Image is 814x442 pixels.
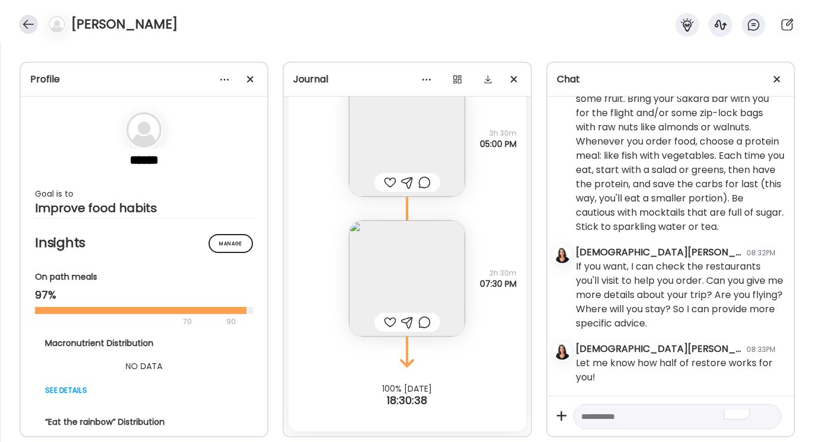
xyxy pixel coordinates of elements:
[480,139,517,149] span: 05:00 PM
[557,72,784,87] div: Chat
[35,201,253,215] div: Improve food habits
[49,16,65,33] img: bg-avatar-default.svg
[480,128,517,139] span: 3h 30m
[576,245,742,260] div: [DEMOGRAPHIC_DATA][PERSON_NAME]
[480,278,517,289] span: 07:30 PM
[35,187,253,201] div: Goal is to
[284,384,530,393] div: 100% [DATE]
[293,72,521,87] div: Journal
[349,220,465,337] img: images%2F34M9xvfC7VOFbuVuzn79gX2qEI22%2FPBqD2aREos29MtDv2Nta%2FCiE2dCwnSfGl2Ps3BFah_240
[35,271,253,283] div: On path meals
[576,63,784,234] div: YES! Focus on the protein! If you're in a hotel, always order 2 or 3 eggs for breakfast with some...
[209,234,253,253] div: Manage
[35,288,253,302] div: 97%
[45,359,243,373] div: NO DATA
[225,315,237,329] div: 90
[554,343,571,360] img: avatars%2FmcUjd6cqKYdgkG45clkwT2qudZq2
[45,416,243,428] div: “Eat the rainbow” Distribution
[576,356,784,385] div: Let me know how half of restore works for you!
[576,342,742,356] div: [DEMOGRAPHIC_DATA][PERSON_NAME]
[35,315,223,329] div: 70
[746,344,775,355] div: 08:33PM
[71,15,178,34] h4: [PERSON_NAME]
[30,72,258,87] div: Profile
[576,260,784,331] div: If you want, I can check the restaurants you'll visit to help you order. Can you give me more det...
[35,234,253,252] h2: Insights
[126,112,162,148] img: bg-avatar-default.svg
[349,81,465,197] img: images%2F34M9xvfC7VOFbuVuzn79gX2qEI22%2FjoWBY12Jsc6QYJbyymsC%2F1UH9tEf4hBmAfB6UWg0W_240
[581,409,752,424] textarea: To enrich screen reader interactions, please activate Accessibility in Grammarly extension settings
[480,268,517,278] span: 2h 30m
[554,246,571,263] img: avatars%2FmcUjd6cqKYdgkG45clkwT2qudZq2
[45,337,243,350] div: Macronutrient Distribution
[746,248,775,258] div: 08:32PM
[284,393,530,408] div: 18:30:38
